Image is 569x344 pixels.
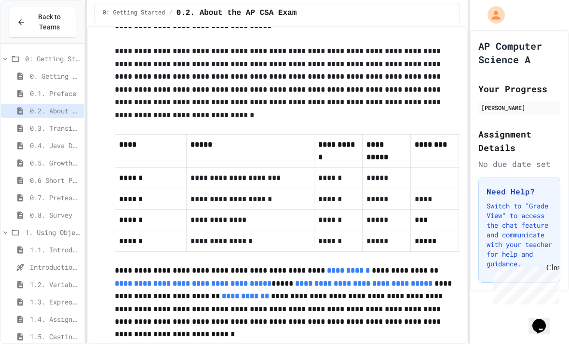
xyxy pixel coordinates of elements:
div: Chat with us now!Close [4,4,67,61]
span: 1. Using Objects and Methods [25,227,80,237]
h2: Assignment Details [478,127,560,154]
span: 1.3. Expressions and Output [New] [30,297,80,307]
button: Back to Teams [9,7,76,38]
h1: AP Computer Science A [478,39,560,66]
span: 0.4. Java Development Environments [30,140,80,151]
span: 1.1. Introduction to Algorithms, Programming, and Compilers [30,245,80,255]
span: 0.2. About the AP CSA Exam [30,106,80,116]
span: 0. Getting Started [30,71,80,81]
span: Introduction to Algorithms, Programming, and Compilers [30,262,80,272]
span: 0.7. Pretest for the AP CSA Exam [30,193,80,203]
span: 0.1. Preface [30,88,80,98]
div: My Account [477,4,507,26]
h3: Need Help? [487,186,552,197]
span: 0.3. Transitioning from AP CSP to AP CSA [30,123,80,133]
div: No due date set [478,158,560,170]
span: 1.4. Assignment and Input [30,314,80,324]
span: 1.2. Variables and Data Types [30,279,80,289]
span: 0: Getting Started [103,9,165,17]
iframe: chat widget [489,263,559,304]
div: [PERSON_NAME] [481,103,557,112]
h2: Your Progress [478,82,560,96]
span: 0.8. Survey [30,210,80,220]
span: 0.6 Short PD Pretest [30,175,80,185]
span: 0.5. Growth Mindset and Pair Programming [30,158,80,168]
span: 0: Getting Started [25,54,80,64]
p: Switch to "Grade View" to access the chat feature and communicate with your teacher for help and ... [487,201,552,269]
span: / [169,9,172,17]
span: Back to Teams [31,12,68,32]
span: 0.2. About the AP CSA Exam [176,7,297,19]
span: 1.5. Casting and Ranges of Values [30,331,80,342]
iframe: chat widget [528,305,559,334]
